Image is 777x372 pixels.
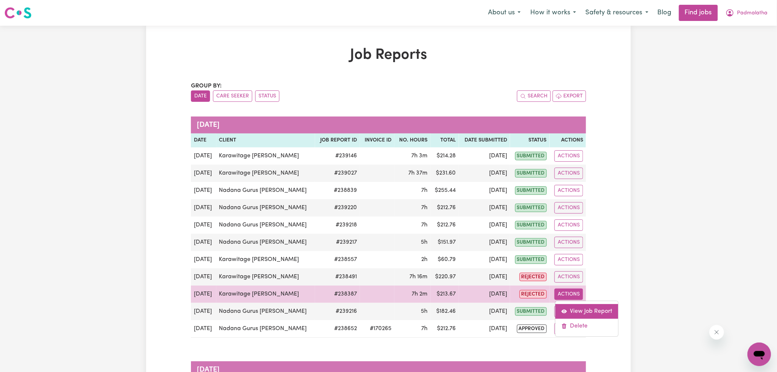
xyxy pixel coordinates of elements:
[315,320,360,338] td: # 238652
[422,205,428,211] span: 7 hours
[431,165,459,182] td: $ 231.60
[550,133,586,147] th: Actions
[410,274,428,280] span: 7 hours 16 minutes
[213,90,252,102] button: sort invoices by care seeker
[191,46,586,64] h1: Job Reports
[315,268,360,286] td: # 238491
[517,90,551,102] button: Search
[191,90,210,102] button: sort invoices by date
[653,5,676,21] a: Blog
[709,325,724,340] iframe: Close message
[459,251,510,268] td: [DATE]
[555,301,618,337] div: Actions
[431,320,459,338] td: $ 212.76
[515,238,547,247] span: submitted
[554,271,583,283] button: Actions
[554,168,583,179] button: Actions
[4,6,32,19] img: Careseekers logo
[510,133,550,147] th: Status
[191,165,216,182] td: [DATE]
[459,268,510,286] td: [DATE]
[554,323,583,335] button: Actions
[216,286,315,303] td: Karawitage [PERSON_NAME]
[459,182,510,199] td: [DATE]
[459,320,510,338] td: [DATE]
[412,153,428,159] span: 7 hours 3 minutes
[255,90,279,102] button: sort invoices by paid status
[191,234,216,251] td: [DATE]
[459,165,510,182] td: [DATE]
[191,199,216,217] td: [DATE]
[431,303,459,320] td: $ 182.46
[483,5,525,21] button: About us
[191,133,216,147] th: Date
[525,5,581,21] button: How it works
[431,286,459,303] td: $ 213.67
[216,182,315,199] td: Nadana Gurus [PERSON_NAME]
[315,217,360,234] td: # 239218
[422,222,428,228] span: 7 hours
[4,5,44,11] span: Need any help?
[515,204,547,212] span: submitted
[431,199,459,217] td: $ 212.76
[553,90,586,102] button: Export
[431,268,459,286] td: $ 220.97
[216,320,315,338] td: Nadana Gurus [PERSON_NAME]
[748,343,771,366] iframe: Button to launch messaging window
[459,133,510,147] th: Date Submitted
[554,306,583,317] button: Actions
[315,286,360,303] td: # 238387
[191,286,216,303] td: [DATE]
[315,147,360,165] td: # 239146
[581,5,653,21] button: Safety & resources
[517,325,547,333] span: approved
[315,199,360,217] td: # 239220
[315,133,360,147] th: Job Report ID
[216,217,315,234] td: Nadana Gurus [PERSON_NAME]
[191,83,222,89] span: Group by:
[515,186,547,195] span: submitted
[412,291,428,297] span: 7 hours 2 minutes
[459,147,510,165] td: [DATE]
[459,286,510,303] td: [DATE]
[422,257,428,262] span: 2 hours
[216,303,315,320] td: Nadana Gurus [PERSON_NAME]
[515,221,547,229] span: submitted
[431,147,459,165] td: $ 214.28
[216,199,315,217] td: Nadana Gurus [PERSON_NAME]
[555,304,618,319] a: View job report 238387
[554,254,583,265] button: Actions
[216,147,315,165] td: Karawitage [PERSON_NAME]
[679,5,718,21] a: Find jobs
[315,251,360,268] td: # 238557
[520,273,547,281] span: rejected
[216,165,315,182] td: Karawitage [PERSON_NAME]
[216,133,315,147] th: Client
[191,268,216,286] td: [DATE]
[421,239,428,245] span: 5 hours
[422,187,428,193] span: 7 hours
[422,326,428,332] span: 7 hours
[216,268,315,286] td: Karawitage [PERSON_NAME]
[554,185,583,196] button: Actions
[431,251,459,268] td: $ 60.79
[554,150,583,162] button: Actions
[515,307,547,316] span: submitted
[554,202,583,214] button: Actions
[515,255,547,264] span: submitted
[737,9,768,17] span: Padmalatha
[315,165,360,182] td: # 239027
[191,117,586,133] caption: [DATE]
[515,169,547,178] span: submitted
[216,234,315,251] td: Nadana Gurus [PERSON_NAME]
[191,303,216,320] td: [DATE]
[360,320,394,338] td: #170265
[431,217,459,234] td: $ 212.76
[191,217,216,234] td: [DATE]
[459,217,510,234] td: [DATE]
[360,133,394,147] th: Invoice ID
[459,303,510,320] td: [DATE]
[421,308,428,314] span: 5 hours
[555,319,618,333] a: Delete job report 238387
[520,290,547,298] span: rejected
